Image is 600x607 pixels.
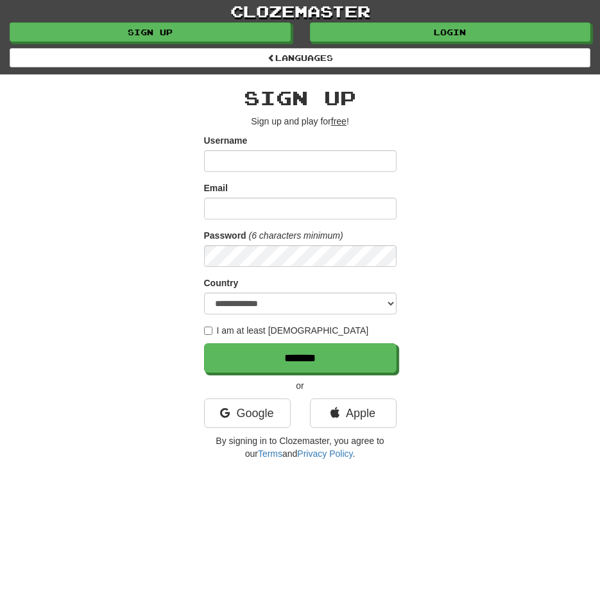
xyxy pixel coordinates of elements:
[204,398,291,428] a: Google
[310,22,591,42] a: Login
[204,434,397,460] p: By signing in to Clozemaster, you agree to our and .
[204,87,397,108] h2: Sign up
[204,277,239,289] label: Country
[297,449,352,459] a: Privacy Policy
[331,116,347,126] u: free
[204,327,212,335] input: I am at least [DEMOGRAPHIC_DATA]
[204,115,397,128] p: Sign up and play for !
[10,22,291,42] a: Sign up
[204,134,248,147] label: Username
[10,48,590,67] a: Languages
[204,379,397,392] p: or
[204,229,246,242] label: Password
[204,182,228,194] label: Email
[249,230,343,241] em: (6 characters minimum)
[204,324,369,337] label: I am at least [DEMOGRAPHIC_DATA]
[258,449,282,459] a: Terms
[310,398,397,428] a: Apple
